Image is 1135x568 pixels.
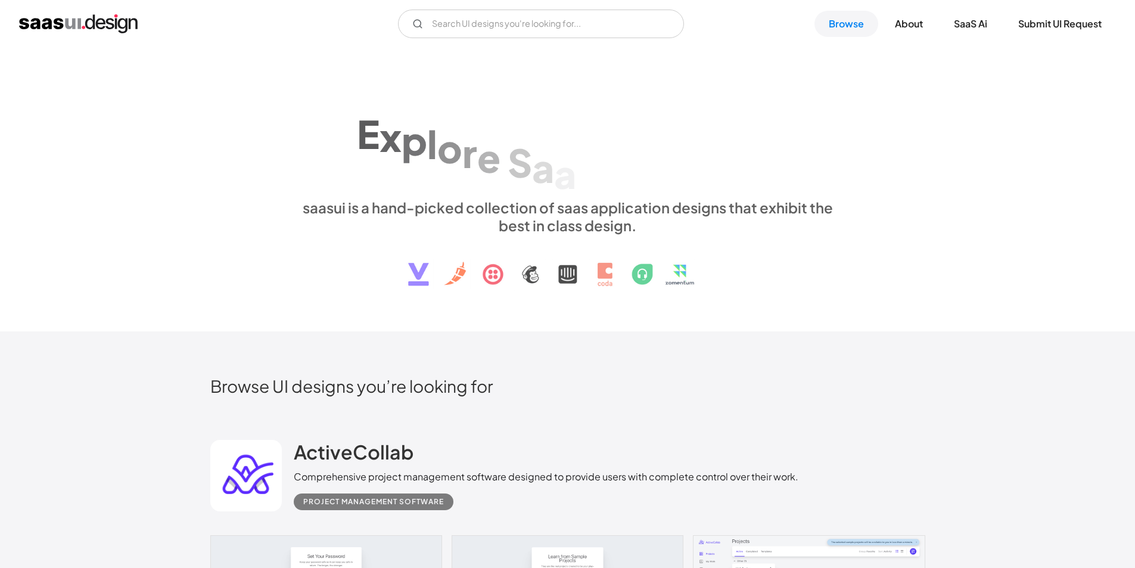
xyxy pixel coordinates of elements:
[357,111,380,157] div: E
[532,145,554,191] div: a
[19,14,138,33] a: home
[294,470,798,484] div: Comprehensive project management software designed to provide users with complete control over th...
[437,125,462,171] div: o
[1004,11,1116,37] a: Submit UI Request
[398,10,684,38] form: Email Form
[940,11,1002,37] a: SaaS Ai
[554,151,576,197] div: a
[814,11,878,37] a: Browse
[387,234,748,296] img: text, icon, saas logo
[303,495,444,509] div: Project Management Software
[210,375,925,396] h2: Browse UI designs you’re looking for
[881,11,937,37] a: About
[398,10,684,38] input: Search UI designs you're looking for...
[380,114,402,160] div: x
[294,440,413,470] a: ActiveCollab
[427,121,437,167] div: l
[508,139,532,185] div: S
[294,95,842,187] h1: Explore SaaS UI design patterns & interactions.
[477,135,500,181] div: e
[294,440,413,464] h2: ActiveCollab
[294,198,842,234] div: saasui is a hand-picked collection of saas application designs that exhibit the best in class des...
[402,117,427,163] div: p
[462,130,477,176] div: r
